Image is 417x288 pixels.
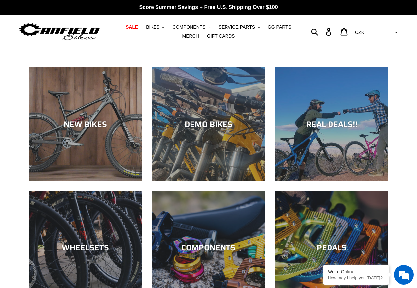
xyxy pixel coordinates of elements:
a: MERCH [179,32,202,41]
span: SERVICE PARTS [219,24,255,30]
span: MERCH [182,33,199,39]
a: NEW BIKES [29,67,142,181]
a: SALE [122,23,141,32]
img: Canfield Bikes [18,21,101,42]
div: WHEELSETS [29,243,142,253]
span: SALE [126,24,138,30]
span: COMPONENTS [172,24,205,30]
a: REAL DEALS!! [275,67,388,181]
p: How may I help you today? [328,275,384,280]
div: REAL DEALS!! [275,119,388,129]
div: DEMO BIKES [152,119,265,129]
span: BIKES [146,24,159,30]
div: NEW BIKES [29,119,142,129]
a: DEMO BIKES [152,67,265,181]
button: BIKES [143,23,168,32]
button: SERVICE PARTS [215,23,263,32]
a: GIFT CARDS [204,32,238,41]
a: GG PARTS [264,23,295,32]
div: COMPONENTS [152,243,265,253]
span: GIFT CARDS [207,33,235,39]
div: PEDALS [275,243,388,253]
span: GG PARTS [268,24,291,30]
div: We're Online! [328,269,384,274]
button: COMPONENTS [169,23,214,32]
